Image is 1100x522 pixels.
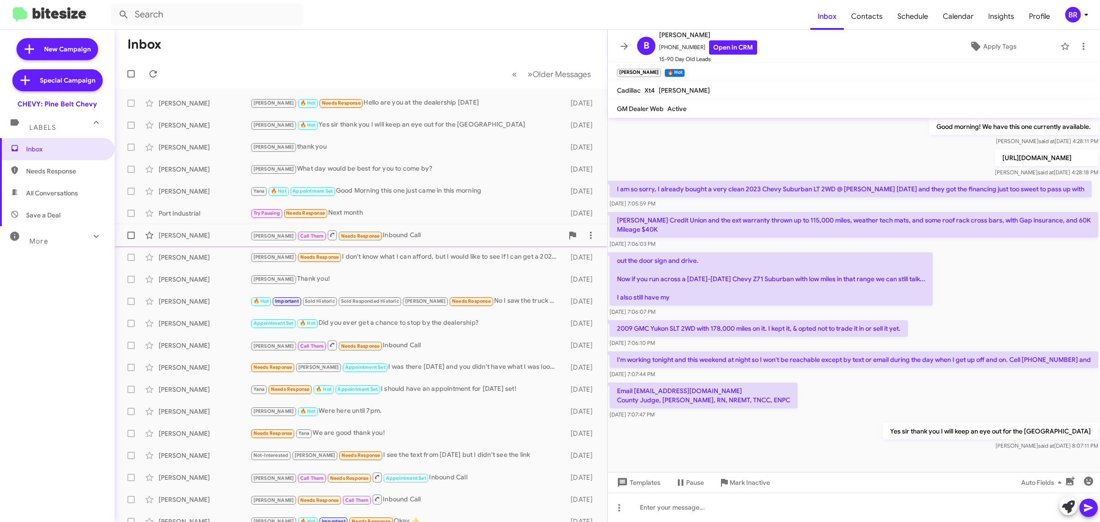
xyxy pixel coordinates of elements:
span: Xt4 [644,86,655,94]
span: [DATE] 7:07:44 PM [610,371,655,378]
small: [PERSON_NAME] [617,69,661,77]
p: Email [EMAIL_ADDRESS][DOMAIN_NAME] County Judge, [PERSON_NAME], RN, NREMT, TNCC, ENPC [610,383,797,408]
div: [DATE] [562,99,600,108]
span: Needs Response [286,210,325,216]
span: Needs Response [271,386,310,392]
span: [DATE] 7:06:07 PM [610,308,655,315]
h1: Inbox [127,37,161,52]
a: Inbox [810,3,844,30]
p: [PERSON_NAME] Credit Union and the ext warranty thrown up to 115,000 miles, weather tech mats, an... [610,212,1098,238]
span: Needs Response [341,233,380,239]
p: Good morning! We have this one currently available. [929,118,1098,135]
span: said at [1039,138,1055,144]
div: [PERSON_NAME] [159,473,250,482]
span: 🔥 Hot [253,298,269,304]
span: Save a Deal [26,211,60,220]
div: [PERSON_NAME] [159,187,250,196]
div: [PERSON_NAME] [159,121,250,130]
span: Needs Response [452,298,491,304]
div: I don't know what I can afford, but I would like to see if I can get a 2026 minivan. Nothing lowe... [250,252,562,262]
span: said at [1038,442,1054,449]
span: GM Dealer Web [617,105,664,113]
span: Needs Response [300,497,339,503]
div: Thank you! [250,274,562,284]
span: [PERSON_NAME] [298,364,339,370]
span: Labels [29,123,56,132]
span: [PERSON_NAME] [253,122,294,128]
p: out the door sign and drive. Now if you run across a [DATE]-[DATE] Chevy Z71 Suburban with low mi... [610,252,933,305]
div: [PERSON_NAME] [159,363,250,372]
div: [DATE] [562,187,600,196]
a: Profile [1022,3,1057,30]
div: I was there [DATE] and you didn't have what I was looking for. [250,362,562,372]
div: Inbound Call [250,494,562,505]
span: Appointment Set [292,188,333,194]
div: [DATE] [562,451,600,460]
span: [DATE] 7:05:59 PM [610,200,655,207]
a: Open in CRM [709,40,757,55]
span: [PERSON_NAME] [253,166,294,172]
span: [PERSON_NAME] [253,254,294,260]
span: Appointment Set [386,475,426,481]
div: [DATE] [562,319,600,328]
div: CHEVY: Pine Belt Chevy [17,100,97,109]
span: Needs Response [322,100,361,106]
div: BR [1065,7,1081,22]
span: Cadillac [617,86,641,94]
div: [DATE] [562,253,600,262]
a: Schedule [890,3,935,30]
span: 🔥 Hot [300,408,316,414]
span: [PERSON_NAME] [253,276,294,282]
button: Apply Tags [929,38,1056,55]
a: New Campaign [16,38,98,60]
span: B [643,39,649,53]
span: [PERSON_NAME] [295,452,335,458]
span: Call Them [300,233,324,239]
span: [PERSON_NAME] [253,100,294,106]
div: [PERSON_NAME] [159,429,250,438]
span: Calendar [935,3,981,30]
a: Contacts [844,3,890,30]
div: [DATE] [562,275,600,284]
span: Older Messages [533,69,591,79]
small: 🔥 Hot [665,69,684,77]
p: Yes sir thank you I will keep an eye out for the [GEOGRAPHIC_DATA] [883,423,1098,439]
span: said at [1038,169,1054,176]
div: [DATE] [562,473,600,482]
div: [PERSON_NAME] [159,495,250,504]
span: Active [667,105,687,113]
div: [PERSON_NAME] [159,341,250,350]
span: 🔥 Hot [271,188,286,194]
span: Apply Tags [983,38,1017,55]
a: Insights [981,3,1022,30]
button: Auto Fields [1014,474,1072,491]
button: BR [1057,7,1090,22]
div: [DATE] [562,407,600,416]
span: Special Campaign [40,76,95,85]
div: [DATE] [562,165,600,174]
div: Next month [250,208,562,218]
div: [PERSON_NAME] [159,231,250,240]
button: Previous [506,65,522,83]
div: [DATE] [562,297,600,306]
span: Templates [615,474,660,491]
div: [PERSON_NAME] [159,297,250,306]
a: Special Campaign [12,69,103,91]
input: Search [111,4,303,26]
span: Appointment Set [345,364,385,370]
span: [PERSON_NAME] [253,343,294,349]
p: I'm working tonight and this weekend at night so I won't be reachable except by text or email dur... [610,351,1098,368]
span: [PERSON_NAME] [659,29,757,40]
span: All Conversations [26,189,78,198]
span: Appointment Set [253,320,294,326]
span: [PERSON_NAME] [253,497,294,503]
div: thank you [250,142,562,152]
span: 🔥 Hot [316,386,331,392]
span: Important [275,298,299,304]
span: [PERSON_NAME] [DATE] 4:28:18 PM [995,169,1098,176]
span: Not-Interested [253,452,289,458]
span: » [528,68,533,80]
span: Needs Response [253,364,292,370]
